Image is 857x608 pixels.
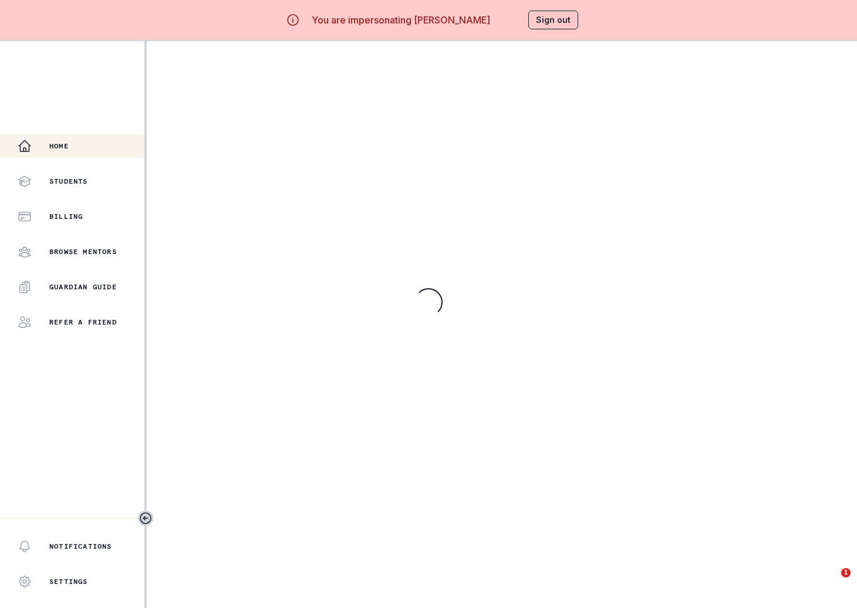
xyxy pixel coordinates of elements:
p: Billing [49,212,83,221]
p: You are impersonating [PERSON_NAME] [312,13,490,27]
p: Guardian Guide [49,282,117,292]
p: Settings [49,577,88,586]
iframe: Intercom live chat [817,568,845,596]
span: 1 [841,568,851,577]
button: Sign out [528,11,578,29]
p: Browse Mentors [49,247,117,256]
p: Home [49,141,69,151]
p: Refer a friend [49,317,117,327]
p: Notifications [49,542,112,551]
p: Students [49,177,88,186]
button: Toggle sidebar [138,511,153,526]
